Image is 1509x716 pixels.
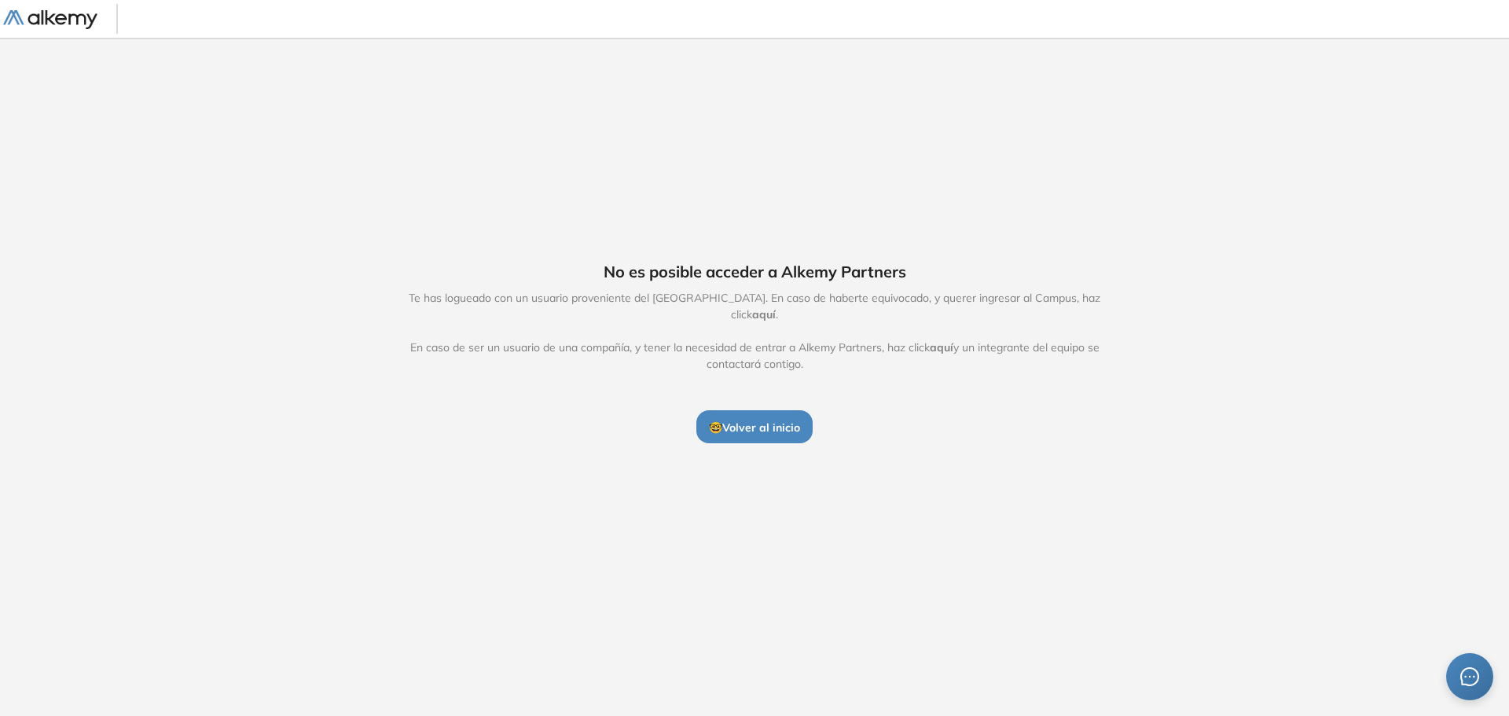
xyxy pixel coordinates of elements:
[392,290,1117,373] span: Te has logueado con un usuario proveniente del [GEOGRAPHIC_DATA]. En caso de haberte equivocado, ...
[1460,667,1479,686] span: message
[604,260,906,284] span: No es posible acceder a Alkemy Partners
[752,307,776,321] span: aquí
[709,420,800,435] span: 🤓 Volver al inicio
[696,410,813,443] button: 🤓Volver al inicio
[3,10,97,30] img: Logo
[930,340,953,354] span: aquí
